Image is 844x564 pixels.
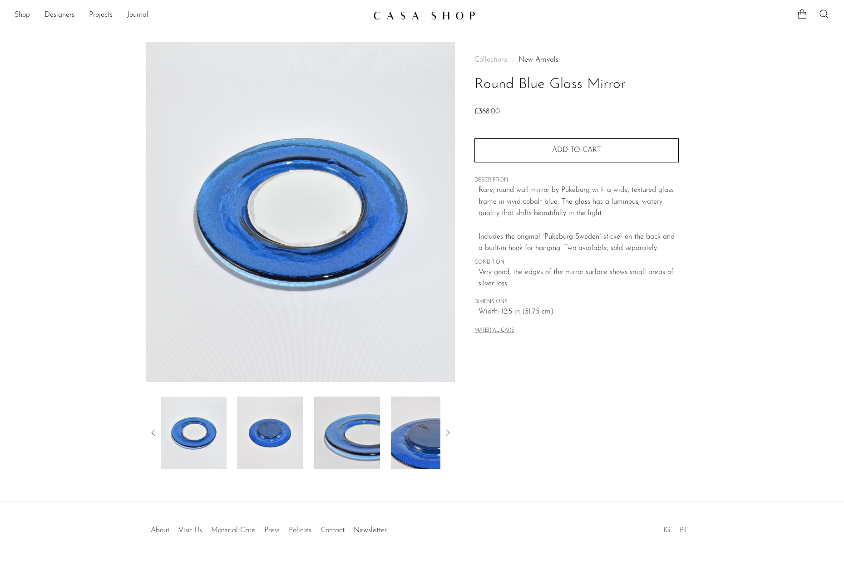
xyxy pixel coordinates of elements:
[15,8,366,23] ul: NEW HEADER MENU
[161,397,227,469] img: Round Blue Glass Mirror
[518,56,558,64] a: New Arrivals
[15,8,366,23] nav: Desktop navigation
[680,527,688,534] a: PT
[479,185,679,255] p: Rare, round wall mirror by Pukeburg with a wide, textured glass frame in vivid cobalt blue. The g...
[89,10,113,21] a: Projects
[474,177,679,185] span: DESCRIPTION
[211,527,255,534] a: Material Care
[474,56,508,64] span: Collections
[474,56,679,64] nav: Breadcrumbs
[391,397,457,469] img: Round Blue Glass Mirror
[479,267,679,290] span: Very good; the edges of the mirror surface shows small areas of silver loss.
[146,42,455,382] img: Round Blue Glass Mirror
[146,520,391,537] ul: Quick links
[474,259,679,267] span: CONDITION
[659,520,692,537] ul: Social Medias
[479,306,679,318] span: Width: 12.5 in (31.75 cm)
[474,108,500,115] span: £368.00
[237,397,303,469] img: Round Blue Glass Mirror
[474,138,679,162] button: Add to cart
[289,527,311,534] a: Policies
[474,73,679,96] h1: Round Blue Glass Mirror
[552,147,601,154] span: Add to cart
[321,527,345,534] a: Contact
[474,298,679,306] span: DIMENSIONS
[178,527,202,534] a: Visit Us
[151,527,169,534] a: About
[15,10,30,21] a: Shop
[314,397,380,469] img: Round Blue Glass Mirror
[127,10,148,21] a: Journal
[44,10,74,21] a: Designers
[663,527,671,534] a: IG
[474,328,514,334] button: MATERIAL CARE
[264,527,280,534] a: Press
